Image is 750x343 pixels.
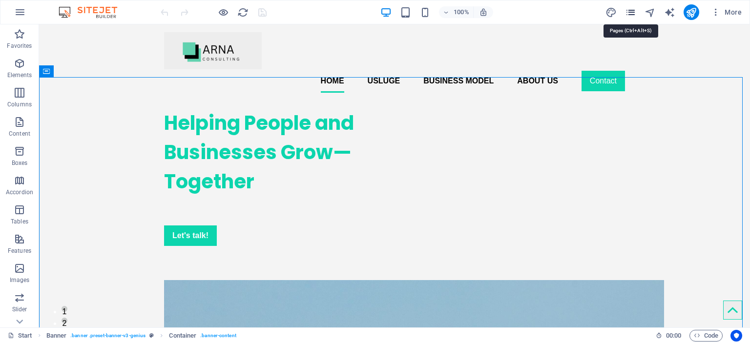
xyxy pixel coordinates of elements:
a: Click to cancel selection. Double-click to open Pages [8,330,32,342]
h6: Session time [656,330,682,342]
i: On resize automatically adjust zoom level to fit chosen device. [479,8,488,17]
img: Editor Logo [56,6,129,18]
button: pages [625,6,637,18]
h6: 100% [454,6,469,18]
button: navigator [645,6,656,18]
i: Publish [686,7,697,18]
span: . banner-content [200,330,236,342]
button: publish [684,4,699,20]
p: Tables [11,218,28,225]
p: Boxes [12,159,28,167]
span: More [711,7,742,17]
i: Reload page [237,7,249,18]
button: design [605,6,617,18]
i: Design (Ctrl+Alt+Y) [605,7,617,18]
button: 2 [22,293,28,299]
span: Click to select. Double-click to edit [169,330,196,342]
button: Click here to leave preview mode and continue editing [217,6,229,18]
button: 1 [22,282,28,287]
button: More [707,4,746,20]
i: This element is a customizable preset [149,333,154,338]
p: Features [8,247,31,255]
span: : [673,332,674,339]
p: Images [10,276,30,284]
button: Usercentrics [730,330,742,342]
p: Favorites [7,42,32,50]
nav: breadcrumb [46,330,236,342]
span: . banner .preset-banner-v3-genius [70,330,146,342]
p: Columns [7,101,32,108]
button: Code [689,330,723,342]
p: Accordion [6,188,33,196]
button: text_generator [664,6,676,18]
i: AI Writer [664,7,675,18]
p: Slider [12,305,27,313]
span: 00 00 [666,330,681,342]
button: reload [237,6,249,18]
span: Code [694,330,718,342]
p: Elements [7,71,32,79]
span: Click to select. Double-click to edit [46,330,67,342]
i: Navigator [645,7,656,18]
button: 100% [439,6,474,18]
p: Content [9,130,30,138]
